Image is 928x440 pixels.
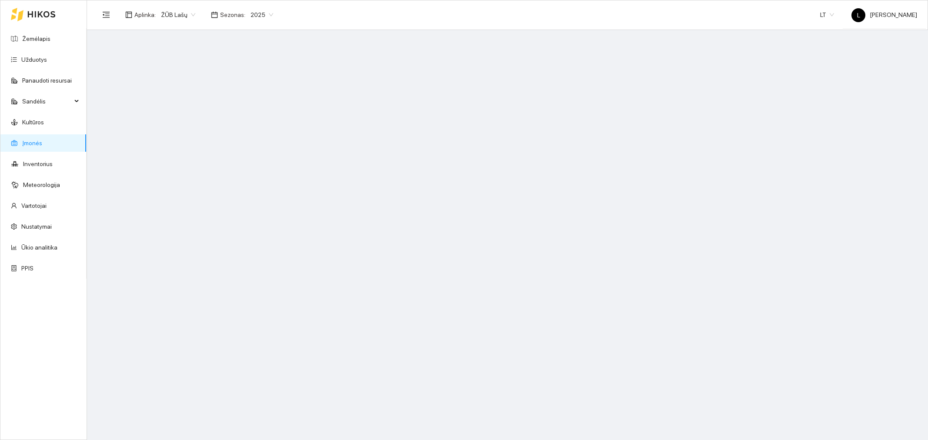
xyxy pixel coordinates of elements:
span: L [857,8,860,22]
button: menu-fold [97,6,115,23]
a: Ūkio analitika [21,244,57,251]
a: Užduotys [21,56,47,63]
span: menu-fold [102,11,110,19]
span: [PERSON_NAME] [851,11,917,18]
a: Žemėlapis [22,35,50,42]
span: LT [820,8,834,21]
a: Įmonės [22,140,42,147]
a: Inventorius [23,160,53,167]
span: calendar [211,11,218,18]
a: Nustatymai [21,223,52,230]
a: PPIS [21,265,34,272]
span: Sandėlis [22,93,72,110]
span: layout [125,11,132,18]
a: Meteorologija [23,181,60,188]
span: 2025 [251,8,273,21]
span: Aplinka : [134,10,156,20]
span: Sezonas : [220,10,245,20]
a: Panaudoti resursai [22,77,72,84]
a: Vartotojai [21,202,47,209]
span: ŽŪB Lašų [161,8,195,21]
a: Kultūros [22,119,44,126]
